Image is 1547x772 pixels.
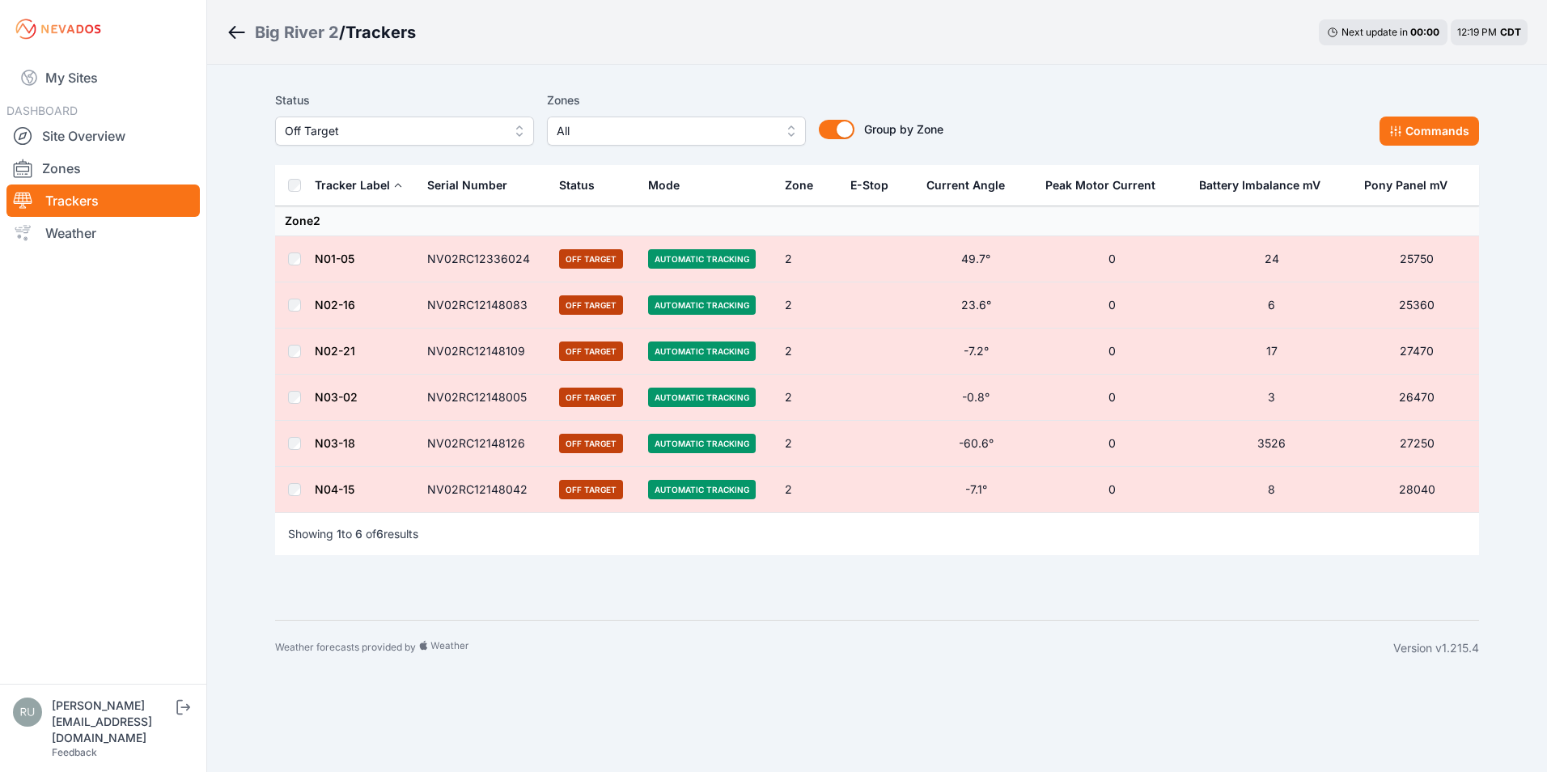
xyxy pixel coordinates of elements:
[315,252,354,265] a: N01-05
[1364,177,1447,193] div: Pony Panel mV
[1410,26,1439,39] div: 00 : 00
[547,91,806,110] label: Zones
[1036,329,1189,375] td: 0
[1354,375,1479,421] td: 26470
[52,746,97,758] a: Feedback
[1189,467,1354,513] td: 8
[1354,282,1479,329] td: 25360
[285,121,502,141] span: Off Target
[417,329,549,375] td: NV02RC12148109
[917,282,1036,329] td: 23.6°
[850,177,888,193] div: E-Stop
[1500,26,1521,38] span: CDT
[785,166,826,205] button: Zone
[648,249,756,269] span: Automatic Tracking
[1036,375,1189,421] td: 0
[315,436,355,450] a: N03-18
[417,421,549,467] td: NV02RC12148126
[648,177,680,193] div: Mode
[275,91,534,110] label: Status
[775,375,841,421] td: 2
[315,482,354,496] a: N04-15
[1189,421,1354,467] td: 3526
[1036,282,1189,329] td: 0
[1045,166,1168,205] button: Peak Motor Current
[315,390,358,404] a: N03-02
[417,282,549,329] td: NV02RC12148083
[1189,282,1354,329] td: 6
[559,341,623,361] span: Off Target
[559,480,623,499] span: Off Target
[864,122,943,136] span: Group by Zone
[288,526,418,542] p: Showing to of results
[427,177,507,193] div: Serial Number
[345,21,416,44] h3: Trackers
[6,217,200,249] a: Weather
[6,104,78,117] span: DASHBOARD
[255,21,339,44] a: Big River 2
[648,480,756,499] span: Automatic Tracking
[926,177,1005,193] div: Current Angle
[275,640,1393,656] div: Weather forecasts provided by
[559,434,623,453] span: Off Target
[275,117,534,146] button: Off Target
[775,467,841,513] td: 2
[559,249,623,269] span: Off Target
[315,298,355,312] a: N02-16
[926,166,1018,205] button: Current Angle
[1393,640,1479,656] div: Version v1.215.4
[417,467,549,513] td: NV02RC12148042
[648,341,756,361] span: Automatic Tracking
[1457,26,1497,38] span: 12:19 PM
[775,421,841,467] td: 2
[775,282,841,329] td: 2
[339,21,345,44] span: /
[559,166,608,205] button: Status
[337,527,341,541] span: 1
[1189,236,1354,282] td: 24
[917,329,1036,375] td: -7.2°
[13,698,42,727] img: russell@nevados.solar
[557,121,773,141] span: All
[6,58,200,97] a: My Sites
[6,120,200,152] a: Site Overview
[1380,117,1479,146] button: Commands
[275,206,1479,236] td: Zone 2
[417,236,549,282] td: NV02RC12336024
[417,375,549,421] td: NV02RC12148005
[315,166,403,205] button: Tracker Label
[917,467,1036,513] td: -7.1°
[1199,166,1333,205] button: Battery Imbalance mV
[1189,375,1354,421] td: 3
[6,152,200,185] a: Zones
[6,185,200,217] a: Trackers
[1036,421,1189,467] td: 0
[1354,236,1479,282] td: 25750
[648,166,693,205] button: Mode
[1199,177,1320,193] div: Battery Imbalance mV
[355,527,362,541] span: 6
[1341,26,1408,38] span: Next update in
[315,177,390,193] div: Tracker Label
[13,16,104,42] img: Nevados
[315,344,355,358] a: N02-21
[1036,467,1189,513] td: 0
[648,434,756,453] span: Automatic Tracking
[917,421,1036,467] td: -60.6°
[1189,329,1354,375] td: 17
[227,11,416,53] nav: Breadcrumb
[648,388,756,407] span: Automatic Tracking
[775,236,841,282] td: 2
[1354,421,1479,467] td: 27250
[559,295,623,315] span: Off Target
[1036,236,1189,282] td: 0
[376,527,384,541] span: 6
[1354,329,1479,375] td: 27470
[559,388,623,407] span: Off Target
[1045,177,1155,193] div: Peak Motor Current
[775,329,841,375] td: 2
[1354,467,1479,513] td: 28040
[1364,166,1460,205] button: Pony Panel mV
[850,166,901,205] button: E-Stop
